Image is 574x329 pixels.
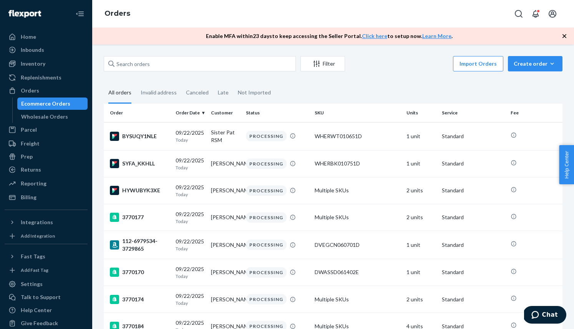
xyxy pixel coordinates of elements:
[246,185,287,196] div: PROCESSING
[5,266,88,275] a: Add Fast Tag
[21,153,33,160] div: Prep
[21,166,41,174] div: Returns
[442,241,504,249] p: Standard
[362,33,387,39] a: Click here
[176,292,205,306] div: 09/22/2025
[208,122,243,150] td: Sister Pat RSM
[5,304,88,316] a: Help Center
[176,265,205,279] div: 09/22/2025
[5,71,88,84] a: Replenishments
[403,259,439,286] td: 1 unit
[21,113,68,121] div: Wholesale Orders
[21,193,36,201] div: Billing
[208,204,243,231] td: [PERSON_NAME]
[110,268,169,277] div: 3770170
[208,177,243,204] td: [PERSON_NAME]
[208,286,243,313] td: [PERSON_NAME]
[21,253,45,260] div: Fast Tags
[315,241,400,249] div: DVEGCN060701D
[186,83,209,103] div: Canceled
[17,111,88,123] a: Wholesale Orders
[315,160,400,167] div: WHERBK010751D
[110,159,169,168] div: SYFA_KKHLL
[403,231,439,259] td: 1 unit
[21,180,46,187] div: Reporting
[104,104,173,122] th: Order
[524,306,566,325] iframe: Opens a widget where you can chat to one of our agents
[5,216,88,228] button: Integrations
[301,60,345,68] div: Filter
[403,104,439,122] th: Units
[17,98,88,110] a: Ecommerce Orders
[21,140,40,147] div: Freight
[403,177,439,204] td: 2 units
[211,109,240,116] div: Customer
[173,104,208,122] th: Order Date
[5,250,88,263] button: Fast Tags
[21,87,39,94] div: Orders
[21,280,43,288] div: Settings
[176,184,205,198] div: 09/22/2025
[21,218,53,226] div: Integrations
[442,213,504,221] p: Standard
[218,83,229,103] div: Late
[110,213,169,222] div: 3770177
[312,286,403,313] td: Multiple SKUs
[403,204,439,231] td: 2 units
[403,150,439,177] td: 1 unit
[176,164,205,171] p: Today
[206,32,453,40] p: Enable MFA within 23 days to keep accessing the Seller Portal. to setup now. .
[511,6,526,21] button: Open Search Box
[21,33,36,41] div: Home
[21,74,61,81] div: Replenishments
[176,300,205,306] p: Today
[442,296,504,303] p: Standard
[5,31,88,43] a: Home
[246,159,287,169] div: PROCESSING
[208,150,243,177] td: [PERSON_NAME]
[5,164,88,176] a: Returns
[403,286,439,313] td: 2 units
[403,122,439,150] td: 1 unit
[5,177,88,190] a: Reporting
[21,126,37,134] div: Parcel
[5,58,88,70] a: Inventory
[21,233,55,239] div: Add Integration
[8,10,41,18] img: Flexport logo
[21,293,61,301] div: Talk to Support
[315,268,400,276] div: DWASSD061402E
[5,278,88,290] a: Settings
[243,104,312,122] th: Status
[246,131,287,141] div: PROCESSING
[98,3,136,25] ol: breadcrumbs
[5,191,88,203] a: Billing
[514,60,557,68] div: Create order
[5,291,88,303] button: Talk to Support
[5,137,88,150] a: Freight
[110,295,169,304] div: 3770174
[508,56,562,71] button: Create order
[442,187,504,194] p: Standard
[176,273,205,279] p: Today
[110,186,169,195] div: HYWUBYK3XE
[246,294,287,304] div: PROCESSING
[21,267,48,273] div: Add Fast Tag
[176,218,205,225] p: Today
[238,83,271,103] div: Not Imported
[208,231,243,259] td: [PERSON_NAME]
[312,204,403,231] td: Multiple SKUs
[5,231,88,241] a: Add Integration
[312,104,403,122] th: SKU
[246,240,287,250] div: PROCESSING
[246,267,287,278] div: PROCESSING
[442,160,504,167] p: Standard
[5,124,88,136] a: Parcel
[528,6,543,21] button: Open notifications
[442,268,504,276] p: Standard
[176,210,205,225] div: 09/22/2025
[559,145,574,184] button: Help Center
[104,56,296,71] input: Search orders
[21,46,44,54] div: Inbounds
